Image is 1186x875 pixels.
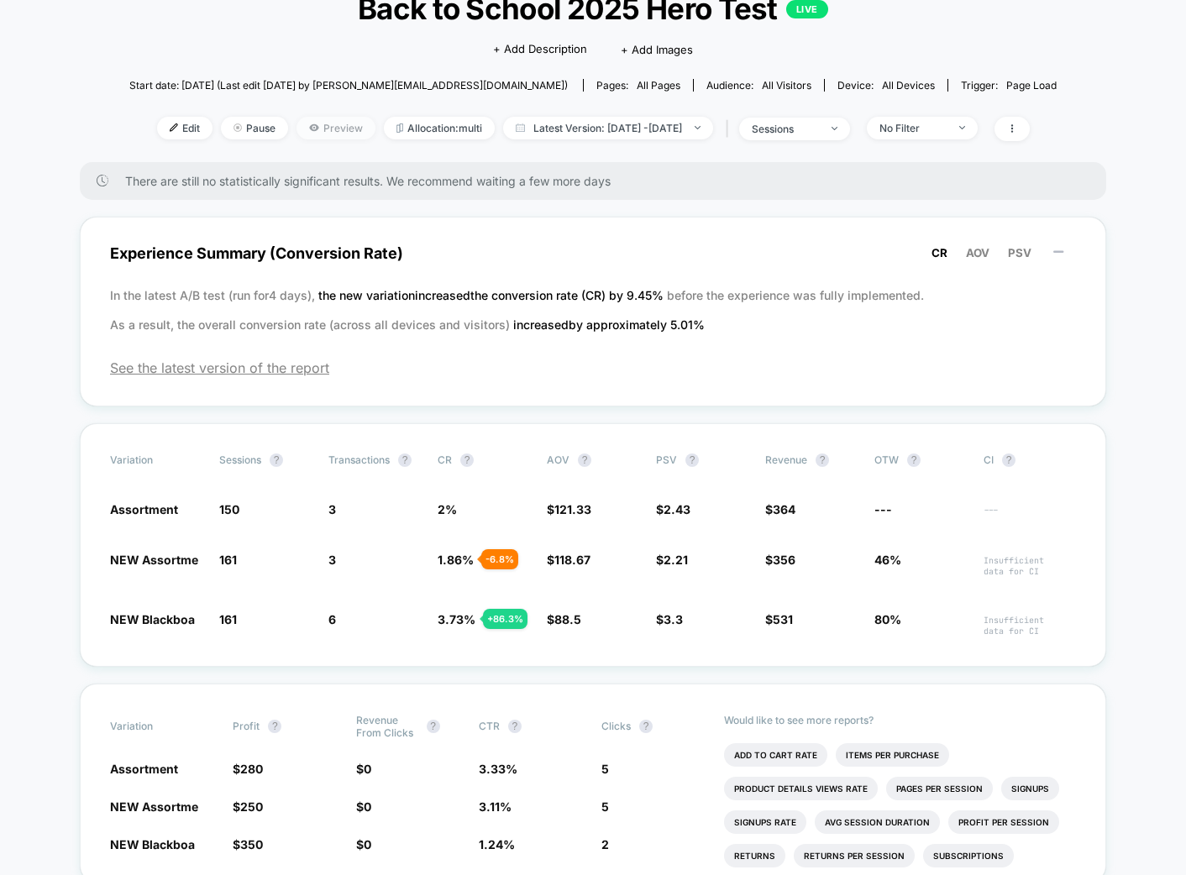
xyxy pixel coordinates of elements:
span: Revenue [765,453,807,466]
li: Avg Session Duration [815,810,940,834]
span: --- [874,502,892,516]
span: 2 [601,837,609,851]
span: $ [656,502,690,516]
li: Profit Per Session [948,810,1059,834]
li: Returns [724,844,785,867]
span: Variation [110,453,202,467]
span: Experience Summary (Conversion Rate) [110,234,1076,272]
span: 161 [219,553,237,567]
li: Product Details Views Rate [724,777,878,800]
button: ? [460,453,474,467]
span: 46% [874,553,901,567]
span: the new variation increased the conversion rate (CR) by 9.45 % [318,288,667,302]
span: 3.3 [664,612,683,626]
span: 150 [219,502,239,516]
span: Revenue From Clicks [356,714,418,739]
button: ? [508,720,522,733]
span: PSV [656,453,677,466]
span: 161 [219,612,237,626]
span: 1.24 % [479,837,515,851]
span: + Add Description [493,41,587,58]
span: Assortment [110,762,178,776]
span: + Add Images [621,43,693,56]
span: PSV [1008,246,1031,259]
span: $ [233,762,263,776]
button: ? [268,720,281,733]
span: 1.86 % [438,553,474,567]
span: 3 [328,553,336,567]
li: Subscriptions [923,844,1014,867]
span: 0 [364,762,371,776]
span: $ [656,612,683,626]
span: $ [547,612,581,626]
button: ? [907,453,921,467]
p: Would like to see more reports? [724,714,1076,726]
span: All Visitors [762,79,811,92]
span: $ [656,553,688,567]
span: 121.33 [554,502,591,516]
span: 3.11 % [479,799,512,814]
span: $ [547,502,591,516]
li: Signups [1001,777,1059,800]
span: Sessions [219,453,261,466]
span: --- [984,505,1076,517]
span: Transactions [328,453,390,466]
span: 3 [328,502,336,516]
img: edit [170,123,178,132]
div: sessions [752,123,819,135]
span: Clicks [601,720,631,732]
span: Assortment [110,502,178,516]
span: Page Load [1006,79,1057,92]
span: Insufficient data for CI [984,555,1076,577]
span: CTR [479,720,500,732]
li: Returns Per Session [794,844,915,867]
button: ? [685,453,699,467]
span: Latest Version: [DATE] - [DATE] [503,117,713,139]
span: Start date: [DATE] (Last edit [DATE] by [PERSON_NAME][EMAIL_ADDRESS][DOMAIN_NAME]) [129,79,568,92]
span: 280 [240,762,263,776]
img: calendar [516,123,525,132]
span: CR [438,453,452,466]
img: end [959,126,965,129]
button: AOV [961,245,994,260]
span: 350 [240,837,263,851]
span: 2 % [438,502,457,516]
li: Add To Cart Rate [724,743,827,767]
span: $ [765,553,795,567]
span: See the latest version of the report [110,359,1076,376]
span: all devices [882,79,935,92]
span: AOV [966,246,989,259]
div: + 86.3 % [483,609,527,629]
span: $ [356,799,371,814]
button: ? [578,453,591,467]
button: ? [270,453,283,467]
span: $ [765,612,793,626]
button: ? [398,453,412,467]
span: Profit [233,720,260,732]
span: 3.73 % [438,612,475,626]
span: $ [233,837,263,851]
span: 3.33 % [479,762,517,776]
span: 356 [773,553,795,567]
div: - 6.8 % [481,549,518,569]
span: Pause [221,117,288,139]
span: $ [233,799,263,814]
img: end [832,127,837,130]
span: increased by approximately 5.01 % [513,317,705,332]
li: Pages Per Session [886,777,993,800]
span: Allocation: multi [384,117,495,139]
span: 5 [601,799,609,814]
button: ? [639,720,653,733]
span: 2.21 [664,553,688,567]
li: Items Per Purchase [836,743,949,767]
span: Edit [157,117,213,139]
span: all pages [637,79,680,92]
span: 80% [874,612,901,626]
div: Audience: [706,79,811,92]
button: CR [926,245,952,260]
span: 6 [328,612,336,626]
span: AOV [547,453,569,466]
p: In the latest A/B test (run for 4 days), before the experience was fully implemented. As a result... [110,280,1076,339]
span: | [722,117,739,141]
span: $ [356,762,371,776]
